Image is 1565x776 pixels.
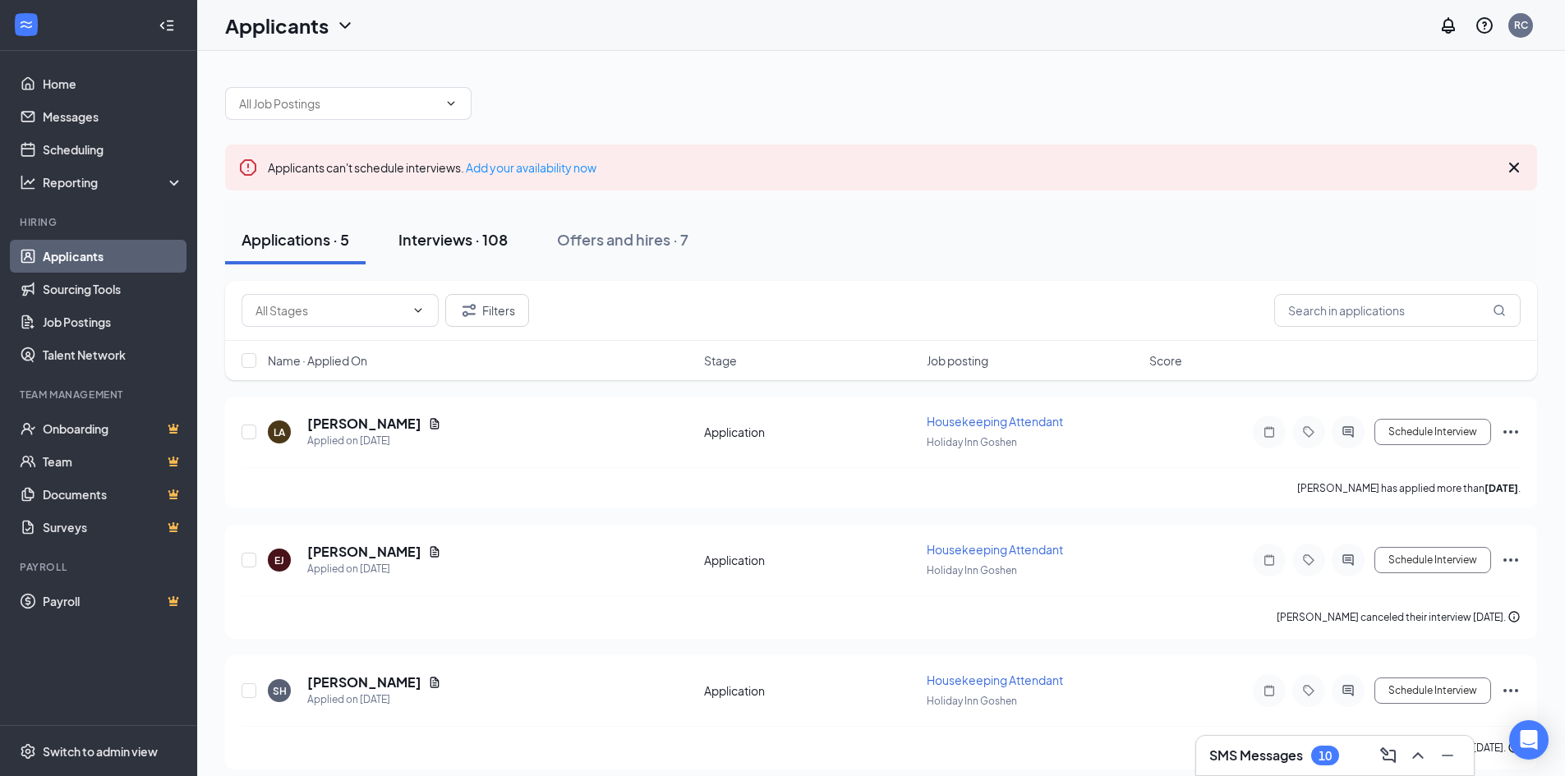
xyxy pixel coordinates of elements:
[1277,609,1521,626] div: [PERSON_NAME] canceled their interview [DATE].
[43,240,183,273] a: Applicants
[20,388,180,402] div: Team Management
[159,17,175,34] svg: Collapse
[255,301,405,319] input: All Stages
[459,301,479,320] svg: Filter
[1405,742,1431,769] button: ChevronUp
[1493,304,1506,317] svg: MagnifyingGlass
[1475,16,1494,35] svg: QuestionInfo
[242,229,349,250] div: Applications · 5
[927,436,1017,448] span: Holiday Inn Goshen
[428,676,441,689] svg: Document
[1438,16,1458,35] svg: Notifications
[1374,677,1491,704] button: Schedule Interview
[1507,610,1521,623] svg: Info
[43,67,183,100] a: Home
[307,543,421,561] h5: [PERSON_NAME]
[268,352,367,369] span: Name · Applied On
[1209,746,1303,765] h3: SMS Messages
[412,304,425,317] svg: ChevronDown
[43,585,183,618] a: PayrollCrown
[704,352,737,369] span: Stage
[1338,553,1358,567] svg: ActiveChat
[307,561,441,577] div: Applied on [DATE]
[466,160,596,175] a: Add your availability now
[43,478,183,511] a: DocumentsCrown
[1274,294,1521,327] input: Search in applications
[43,412,183,445] a: OnboardingCrown
[1259,425,1279,439] svg: Note
[1501,681,1521,700] svg: Ellipses
[43,511,183,544] a: SurveysCrown
[274,425,285,439] div: LA
[1259,684,1279,697] svg: Note
[704,424,917,440] div: Application
[43,174,184,191] div: Reporting
[43,338,183,371] a: Talent Network
[704,682,917,699] div: Application
[307,673,421,691] h5: [PERSON_NAME]
[1504,158,1524,177] svg: Cross
[1259,553,1279,567] svg: Note
[1514,18,1528,32] div: RC
[1438,746,1457,765] svg: Minimize
[1379,746,1398,765] svg: ComposeMessage
[1338,425,1358,439] svg: ActiveChat
[43,445,183,478] a: TeamCrown
[1501,550,1521,570] svg: Ellipses
[927,673,1063,687] span: Housekeeping Attendant
[20,174,36,191] svg: Analysis
[268,160,596,175] span: Applicants can't schedule interviews.
[704,552,917,568] div: Application
[43,305,183,338] a: Job Postings
[1299,553,1319,567] svg: Tag
[927,414,1063,429] span: Housekeeping Attendant
[307,415,421,433] h5: [PERSON_NAME]
[398,229,508,250] div: Interviews · 108
[43,273,183,305] a: Sourcing Tools
[1297,481,1521,495] p: [PERSON_NAME] has applied more than .
[43,133,183,166] a: Scheduling
[43,100,183,133] a: Messages
[1501,422,1521,442] svg: Ellipses
[1374,419,1491,445] button: Schedule Interview
[20,215,180,229] div: Hiring
[557,229,688,250] div: Offers and hires · 7
[1374,547,1491,573] button: Schedule Interview
[428,417,441,430] svg: Document
[444,97,458,110] svg: ChevronDown
[1299,425,1319,439] svg: Tag
[18,16,35,33] svg: WorkstreamLogo
[1434,742,1461,769] button: Minimize
[1408,746,1428,765] svg: ChevronUp
[1149,352,1182,369] span: Score
[927,352,988,369] span: Job posting
[239,94,438,112] input: All Job Postings
[225,11,329,39] h1: Applicants
[273,684,287,698] div: SH
[927,695,1017,707] span: Holiday Inn Goshen
[307,691,441,708] div: Applied on [DATE]
[1299,684,1319,697] svg: Tag
[428,545,441,558] svg: Document
[274,553,284,567] div: EJ
[1509,720,1549,760] div: Open Intercom Messenger
[238,158,258,177] svg: Error
[1507,741,1521,754] svg: Info
[1338,684,1358,697] svg: ActiveChat
[307,433,441,449] div: Applied on [DATE]
[20,743,36,760] svg: Settings
[1319,749,1332,763] div: 10
[445,294,529,327] button: Filter Filters
[927,564,1017,576] span: Holiday Inn Goshen
[43,743,158,760] div: Switch to admin view
[20,560,180,574] div: Payroll
[1375,742,1402,769] button: ComposeMessage
[335,16,355,35] svg: ChevronDown
[927,542,1063,557] span: Housekeeping Attendant
[1484,482,1518,494] b: [DATE]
